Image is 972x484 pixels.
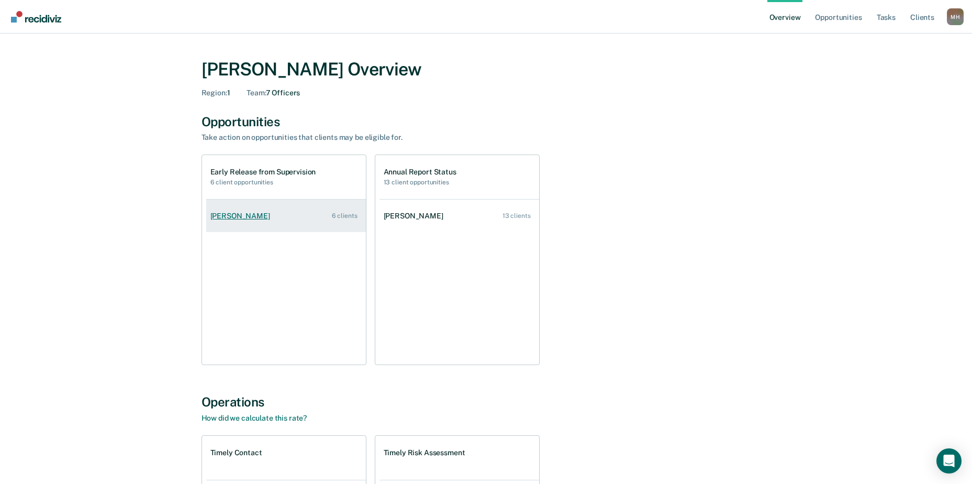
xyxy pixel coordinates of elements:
a: [PERSON_NAME] 6 clients [206,201,366,231]
div: Take action on opportunities that clients may be eligible for. [202,133,568,142]
span: Region : [202,89,227,97]
h2: 13 client opportunities [384,179,456,186]
h1: Timely Risk Assessment [384,448,465,457]
div: M H [947,8,964,25]
div: 6 clients [332,212,357,219]
div: 1 [202,89,230,97]
div: 13 clients [502,212,531,219]
div: 7 Officers [247,89,300,97]
h1: Timely Contact [210,448,262,457]
div: Operations [202,394,771,410]
div: [PERSON_NAME] [384,212,448,221]
a: How did we calculate this rate? [202,414,307,422]
h2: 6 client opportunities [210,179,316,186]
img: Recidiviz [11,11,61,23]
div: [PERSON_NAME] [210,212,274,221]
a: [PERSON_NAME] 13 clients [379,201,539,231]
span: Team : [247,89,265,97]
div: Open Intercom Messenger [936,448,962,474]
div: [PERSON_NAME] Overview [202,59,771,80]
h1: Early Release from Supervision [210,168,316,177]
h1: Annual Report Status [384,168,456,177]
button: Profile dropdown button [947,8,964,25]
div: Opportunities [202,114,771,129]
